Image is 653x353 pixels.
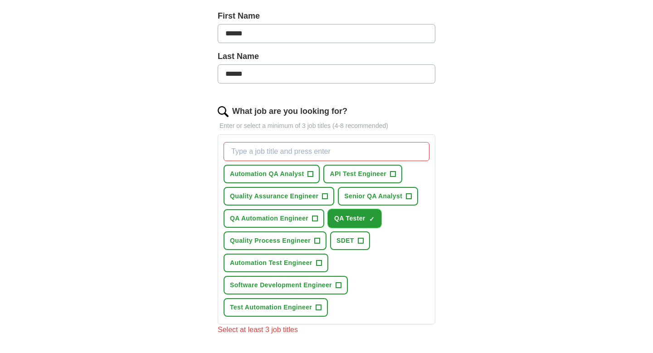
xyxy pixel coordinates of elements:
[218,106,229,117] img: search.png
[330,169,386,179] span: API Test Engineer
[218,50,435,63] label: Last Name
[230,169,304,179] span: Automation QA Analyst
[344,191,402,201] span: Senior QA Analyst
[224,276,348,294] button: Software Development Engineer
[218,324,435,335] div: Select at least 3 job titles
[336,236,354,245] span: SDET
[224,254,328,272] button: Automation Test Engineer
[369,216,375,223] span: ✓
[230,280,332,290] span: Software Development Engineer
[232,105,347,118] label: What job are you looking for?
[224,231,326,250] button: Quality Process Engineer
[230,191,318,201] span: Quality Assurance Engineer
[224,298,328,317] button: Test Automation Engineer
[338,187,418,206] button: Senior QA Analyst
[230,214,308,223] span: QA Automation Engineer
[224,209,324,228] button: QA Automation Engineer
[230,236,311,245] span: Quality Process Engineer
[328,209,381,228] button: QA Tester✓
[218,10,435,22] label: First Name
[323,165,402,183] button: API Test Engineer
[224,187,334,206] button: Quality Assurance Engineer
[230,303,312,312] span: Test Automation Engineer
[330,231,370,250] button: SDET
[224,142,429,161] input: Type a job title and press enter
[218,121,435,131] p: Enter or select a minimum of 3 job titles (4-8 recommended)
[334,214,365,223] span: QA Tester
[230,258,312,268] span: Automation Test Engineer
[224,165,320,183] button: Automation QA Analyst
